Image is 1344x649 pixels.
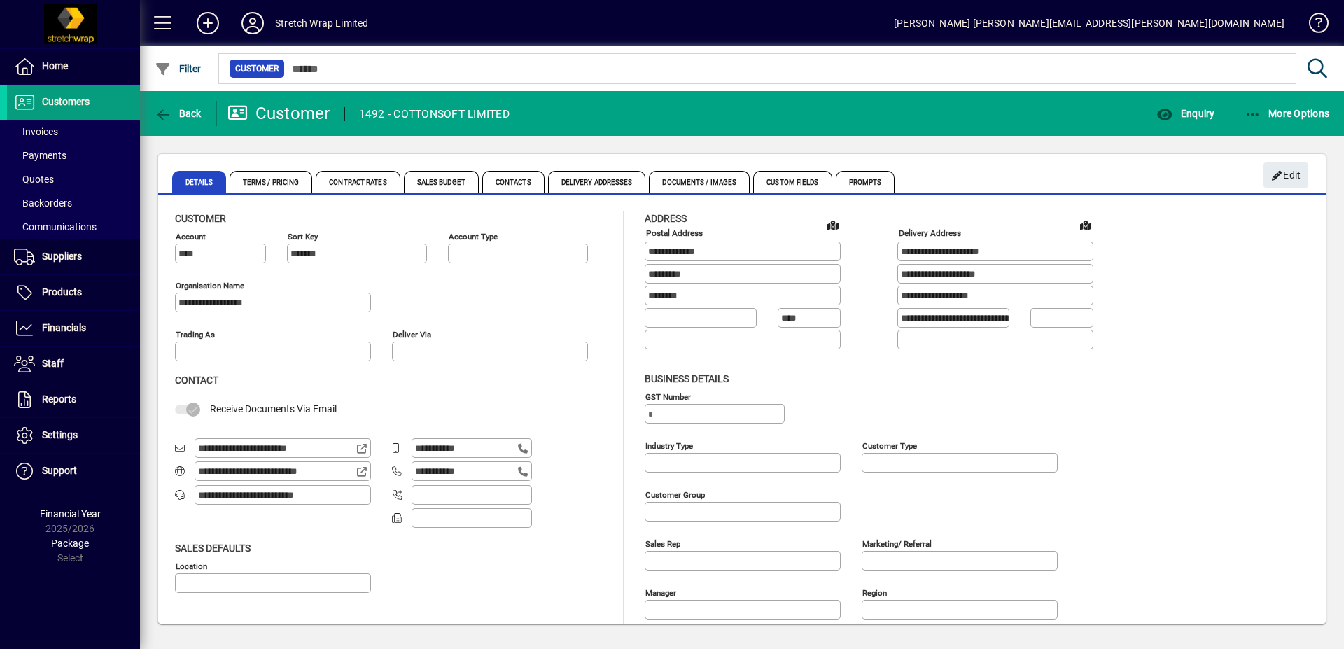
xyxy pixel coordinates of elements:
mat-label: Trading as [176,330,215,340]
mat-label: Region [862,587,887,597]
mat-label: Customer type [862,440,917,450]
span: Payments [14,150,66,161]
a: Communications [7,215,140,239]
app-page-header-button: Back [140,101,217,126]
mat-label: Customer group [645,489,705,499]
span: Contract Rates [316,171,400,193]
span: Customers [42,96,90,107]
a: Products [7,275,140,310]
span: More Options [1245,108,1330,119]
div: Customer [227,102,330,125]
span: Terms / Pricing [230,171,313,193]
mat-label: Marketing/ Referral [862,538,932,548]
button: Profile [230,11,275,36]
button: Back [151,101,205,126]
span: Products [42,286,82,298]
mat-label: Sales rep [645,538,680,548]
mat-label: Sort key [288,232,318,242]
mat-label: Account Type [449,232,498,242]
span: Suppliers [42,251,82,262]
span: Sales defaults [175,543,251,554]
a: Reports [7,382,140,417]
span: Invoices [14,126,58,137]
span: Quotes [14,174,54,185]
button: Add [185,11,230,36]
span: Customer [175,213,226,224]
span: Edit [1271,164,1301,187]
mat-label: Location [176,561,207,571]
mat-label: Deliver via [393,330,431,340]
span: Delivery Addresses [548,171,646,193]
mat-label: Account [176,232,206,242]
span: Sales Budget [404,171,479,193]
span: Custom Fields [753,171,832,193]
span: Financials [42,322,86,333]
span: Contacts [482,171,545,193]
a: Quotes [7,167,140,191]
div: [PERSON_NAME] [PERSON_NAME][EMAIL_ADDRESS][PERSON_NAME][DOMAIN_NAME] [894,12,1284,34]
span: Support [42,465,77,476]
a: Backorders [7,191,140,215]
span: Business details [645,373,729,384]
span: Customer [235,62,279,76]
a: Settings [7,418,140,453]
span: Address [645,213,687,224]
div: 1492 - COTTONSOFT LIMITED [359,103,510,125]
span: Prompts [836,171,895,193]
span: Details [172,171,226,193]
span: Financial Year [40,508,101,519]
button: Edit [1263,162,1308,188]
a: Home [7,49,140,84]
button: More Options [1241,101,1333,126]
span: Home [42,60,68,71]
span: Package [51,538,89,549]
span: Contact [175,375,218,386]
span: Enquiry [1156,108,1214,119]
a: Suppliers [7,239,140,274]
span: Staff [42,358,64,369]
span: Settings [42,429,78,440]
a: Knowledge Base [1298,3,1326,48]
span: Documents / Images [649,171,750,193]
a: Support [7,454,140,489]
button: Enquiry [1153,101,1218,126]
span: Backorders [14,197,72,209]
a: View on map [1074,214,1097,236]
button: Filter [151,56,205,81]
span: Receive Documents Via Email [210,403,337,414]
a: Payments [7,144,140,167]
mat-label: Manager [645,587,676,597]
span: Communications [14,221,97,232]
a: View on map [822,214,844,236]
mat-label: GST Number [645,391,691,401]
a: Financials [7,311,140,346]
a: Staff [7,347,140,382]
span: Reports [42,393,76,405]
span: Filter [155,63,202,74]
div: Stretch Wrap Limited [275,12,369,34]
mat-label: Industry type [645,440,693,450]
a: Invoices [7,120,140,144]
mat-label: Organisation name [176,281,244,291]
span: Back [155,108,202,119]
